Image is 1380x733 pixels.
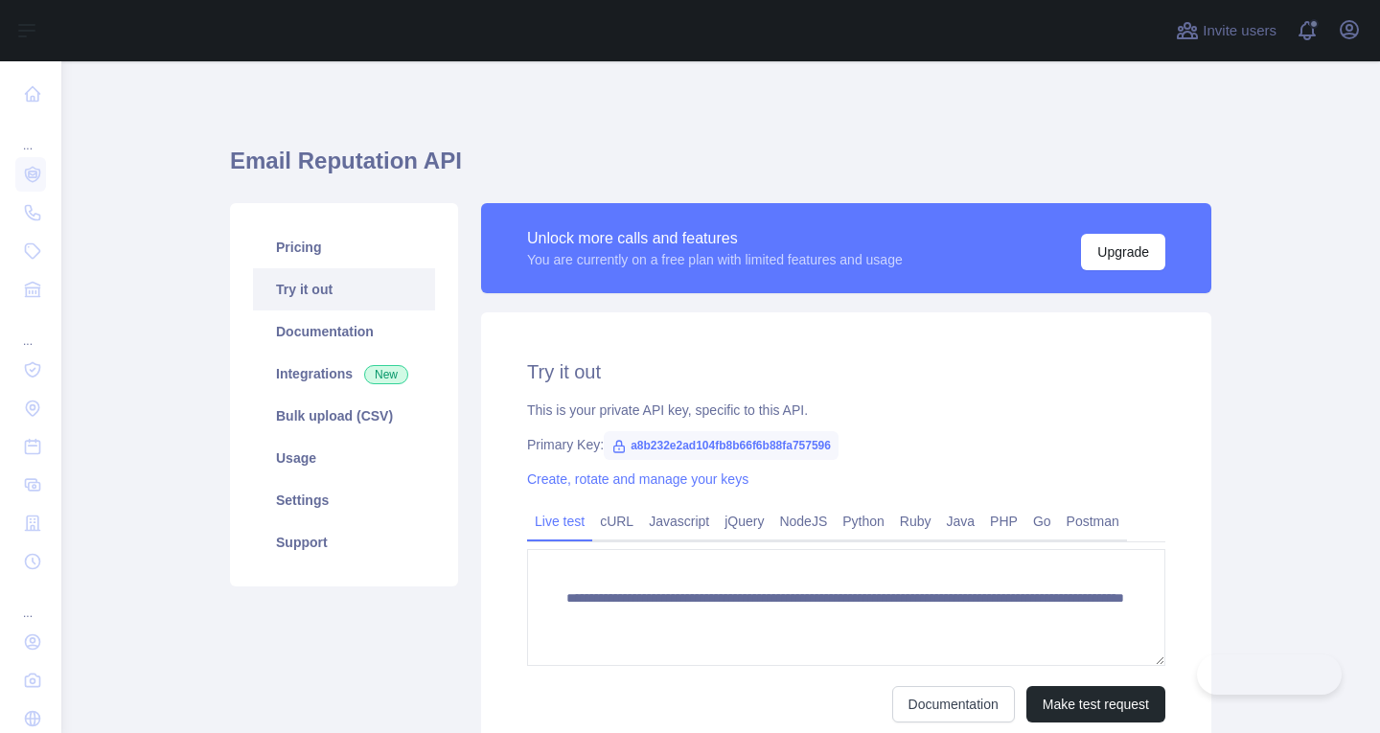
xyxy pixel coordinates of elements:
a: Python [835,506,892,537]
span: a8b232e2ad104fb8b66f6b88fa757596 [604,431,839,460]
a: Java [939,506,983,537]
div: ... [15,583,46,621]
button: Make test request [1026,686,1165,722]
div: You are currently on a free plan with limited features and usage [527,250,903,269]
span: Invite users [1203,20,1276,42]
a: Create, rotate and manage your keys [527,471,748,487]
span: New [364,365,408,384]
div: ... [15,115,46,153]
a: Integrations New [253,353,435,395]
a: Ruby [892,506,939,537]
h1: Email Reputation API [230,146,1211,192]
a: cURL [592,506,641,537]
h2: Try it out [527,358,1165,385]
a: Usage [253,437,435,479]
a: Postman [1059,506,1127,537]
a: Settings [253,479,435,521]
a: Go [1025,506,1059,537]
div: Unlock more calls and features [527,227,903,250]
a: jQuery [717,506,771,537]
button: Upgrade [1081,234,1165,270]
a: Documentation [253,310,435,353]
a: Javascript [641,506,717,537]
iframe: Toggle Customer Support [1197,654,1342,695]
div: ... [15,310,46,349]
div: This is your private API key, specific to this API. [527,401,1165,420]
a: Bulk upload (CSV) [253,395,435,437]
div: Primary Key: [527,435,1165,454]
a: NodeJS [771,506,835,537]
a: Pricing [253,226,435,268]
button: Invite users [1172,15,1280,46]
a: Try it out [253,268,435,310]
a: Live test [527,506,592,537]
a: Support [253,521,435,563]
a: Documentation [892,686,1015,722]
a: PHP [982,506,1025,537]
